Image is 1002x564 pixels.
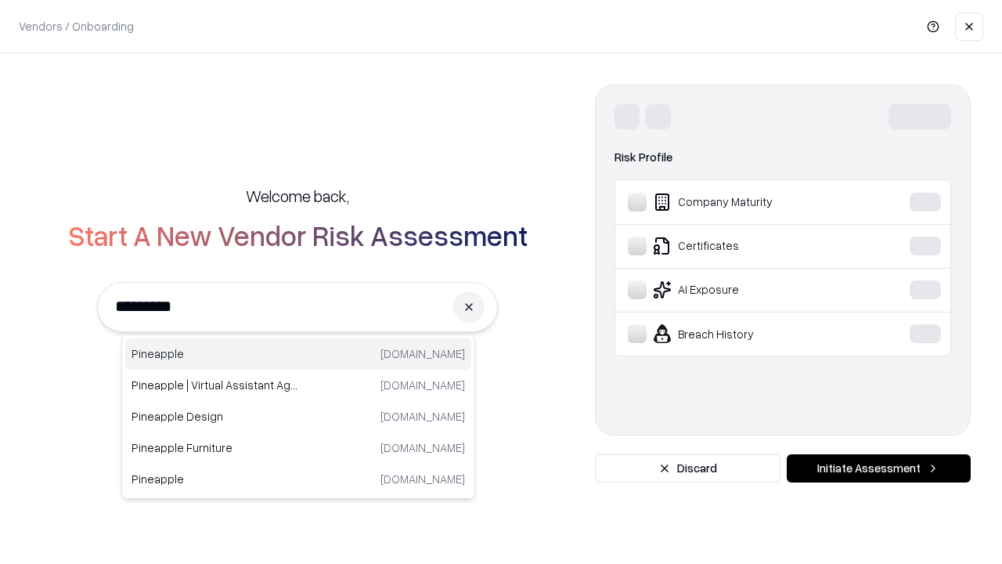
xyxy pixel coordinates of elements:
[628,193,862,211] div: Company Maturity
[787,454,971,483] button: Initiate Assessment
[246,185,349,207] h5: Welcome back,
[380,471,465,487] p: [DOMAIN_NAME]
[132,408,298,425] p: Pineapple Design
[380,377,465,393] p: [DOMAIN_NAME]
[595,454,780,483] button: Discard
[380,408,465,425] p: [DOMAIN_NAME]
[628,237,862,255] div: Certificates
[132,439,298,456] p: Pineapple Furniture
[68,219,528,251] h2: Start A New Vendor Risk Assessment
[121,334,475,499] div: Suggestions
[380,439,465,456] p: [DOMAIN_NAME]
[615,148,951,167] div: Risk Profile
[380,345,465,362] p: [DOMAIN_NAME]
[132,377,298,393] p: Pineapple | Virtual Assistant Agency
[132,345,298,362] p: Pineapple
[132,471,298,487] p: Pineapple
[628,324,862,343] div: Breach History
[19,18,134,34] p: Vendors / Onboarding
[628,280,862,299] div: AI Exposure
